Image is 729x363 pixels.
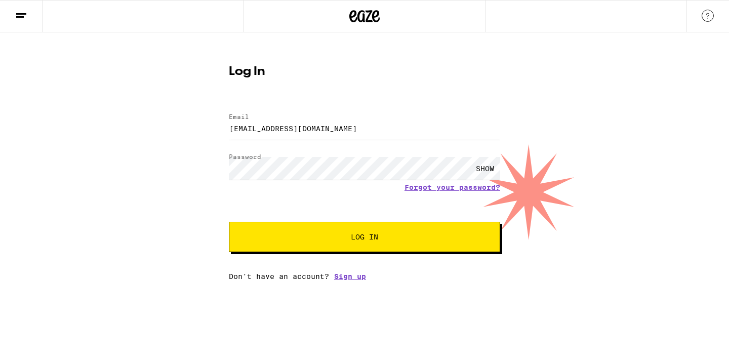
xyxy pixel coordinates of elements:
[351,233,378,240] span: Log In
[229,272,500,280] div: Don't have an account?
[334,272,366,280] a: Sign up
[404,183,500,191] a: Forgot your password?
[470,157,500,180] div: SHOW
[229,222,500,252] button: Log In
[229,153,261,160] label: Password
[229,113,249,120] label: Email
[229,117,500,140] input: Email
[229,66,500,78] h1: Log In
